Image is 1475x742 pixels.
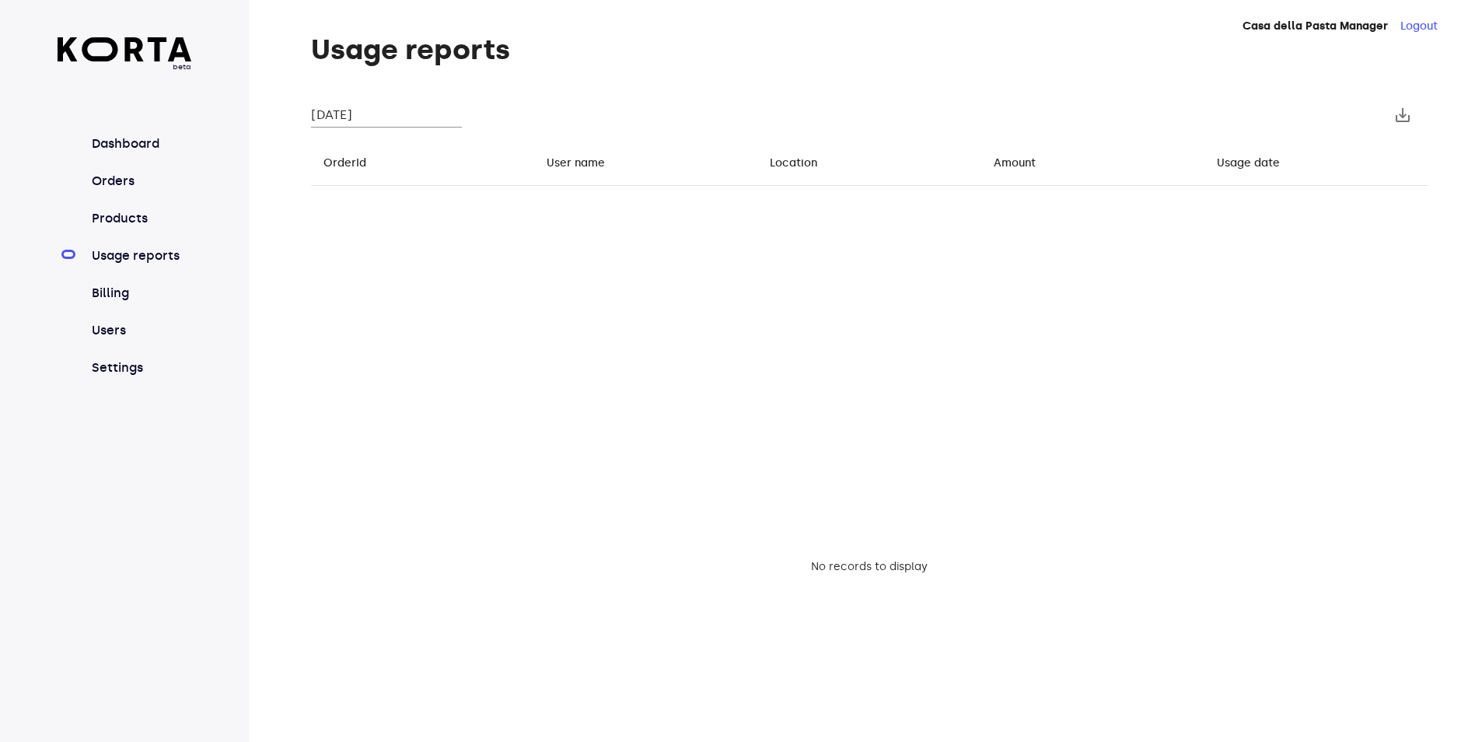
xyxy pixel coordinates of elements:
[89,247,192,265] a: Usage reports
[1384,96,1421,134] button: Export
[1243,19,1388,33] strong: Casa della Pasta Manager
[58,37,192,72] a: beta
[323,154,366,173] div: OrderId
[89,359,192,377] a: Settings
[89,321,192,340] a: Users
[89,135,192,153] a: Dashboard
[58,61,192,72] span: beta
[994,154,1056,173] span: Amount
[994,154,1036,173] div: Amount
[89,284,192,303] a: Billing
[770,154,817,173] div: Location
[323,154,386,173] span: OrderId
[311,34,1428,65] h1: Usage reports
[1393,106,1412,124] span: save_alt
[1217,154,1300,173] span: Usage date
[1217,154,1280,173] div: Usage date
[547,154,625,173] span: User name
[1400,19,1438,34] button: Logout
[89,209,192,228] a: Products
[547,154,605,173] div: User name
[770,154,837,173] span: Location
[89,172,192,191] a: Orders
[58,37,192,61] img: Korta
